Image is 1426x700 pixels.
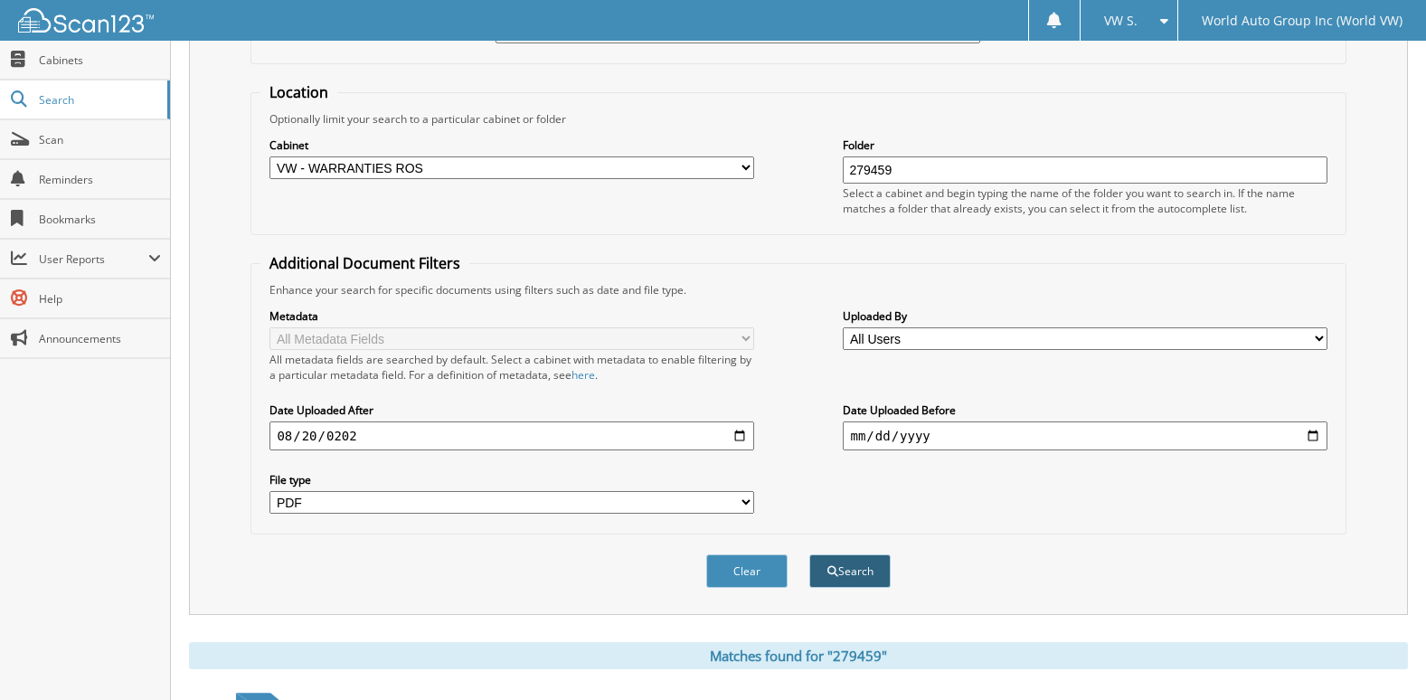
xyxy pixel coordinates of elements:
button: Clear [706,554,788,588]
span: Search [39,92,158,108]
span: User Reports [39,251,148,267]
legend: Location [260,82,337,102]
span: VW S. [1104,15,1138,26]
button: Search [809,554,891,588]
label: File type [269,472,753,487]
input: end [843,421,1327,450]
label: Date Uploaded Before [843,402,1327,418]
label: Date Uploaded After [269,402,753,418]
label: Uploaded By [843,308,1327,324]
div: Select a cabinet and begin typing the name of the folder you want to search in. If the name match... [843,185,1327,216]
span: Reminders [39,172,161,187]
div: Enhance your search for specific documents using filters such as date and file type. [260,282,1336,298]
span: Help [39,291,161,307]
span: Scan [39,132,161,147]
img: scan123-logo-white.svg [18,8,154,33]
span: World Auto Group Inc (World VW) [1202,15,1402,26]
a: here [571,367,595,383]
div: Optionally limit your search to a particular cabinet or folder [260,111,1336,127]
label: Folder [843,137,1327,153]
div: Matches found for "279459" [189,642,1408,669]
label: Cabinet [269,137,753,153]
span: Bookmarks [39,212,161,227]
label: Metadata [269,308,753,324]
div: All metadata fields are searched by default. Select a cabinet with metadata to enable filtering b... [269,352,753,383]
span: Cabinets [39,52,161,68]
legend: Additional Document Filters [260,253,469,273]
span: Announcements [39,331,161,346]
input: start [269,421,753,450]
